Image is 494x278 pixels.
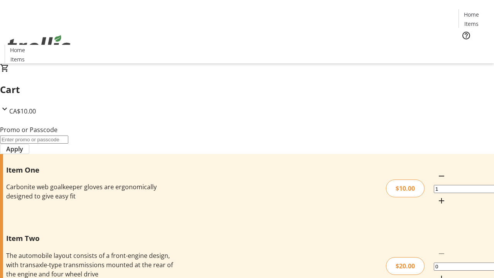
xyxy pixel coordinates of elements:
[464,10,479,19] span: Home
[5,55,30,63] a: Items
[9,107,36,115] span: CA$10.00
[464,20,479,28] span: Items
[386,180,425,197] div: $10.00
[434,168,449,184] button: Decrement by one
[10,46,25,54] span: Home
[459,20,484,28] a: Items
[458,45,489,53] a: Tickets
[6,144,23,154] span: Apply
[5,27,73,65] img: Orient E2E Organization JdJVlxu9gs's Logo
[459,10,484,19] a: Home
[6,164,175,175] h3: Item One
[465,45,483,53] span: Tickets
[6,182,175,201] div: Carbonite web goalkeeper gloves are ergonomically designed to give easy fit
[386,257,425,275] div: $20.00
[10,55,25,63] span: Items
[434,193,449,208] button: Increment by one
[6,233,175,244] h3: Item Two
[458,28,474,43] button: Help
[5,46,30,54] a: Home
